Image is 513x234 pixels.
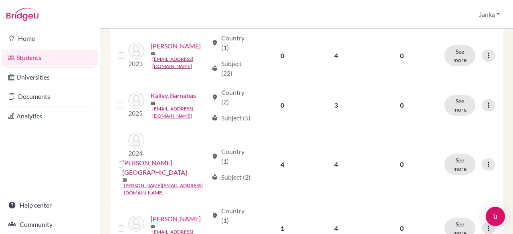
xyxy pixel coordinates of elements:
p: 2024 [128,148,144,158]
div: Country (1) [212,206,251,225]
span: location_on [212,212,218,219]
p: 2025 [128,108,144,118]
span: mail [151,101,156,106]
button: See more [444,154,475,175]
a: [PERSON_NAME] [151,41,201,51]
button: Janka [475,7,503,22]
div: Country (2) [212,88,251,107]
a: Analytics [2,108,98,124]
img: Jámbor, Marcell [128,43,144,59]
a: [EMAIL_ADDRESS][DOMAIN_NAME] [152,105,208,120]
span: local_library [212,65,218,72]
p: 0 [369,224,435,233]
span: local_library [212,174,218,180]
a: Students [2,50,98,66]
a: Kállay, Barnabás [151,91,196,100]
span: mail [151,224,156,229]
td: 4 [256,128,309,201]
span: location_on [212,153,218,160]
a: Home [2,30,98,46]
a: [PERSON_NAME] [151,214,201,224]
span: location_on [212,94,218,100]
a: [PERSON_NAME][GEOGRAPHIC_DATA] [122,158,208,177]
p: 0 [369,100,435,110]
p: 0 [369,160,435,169]
span: location_on [212,40,218,46]
p: 0 [369,51,435,60]
td: 0 [256,83,309,128]
span: mail [122,178,127,182]
img: Bridge-U [6,8,38,21]
td: 4 [309,128,364,201]
p: 2023 [128,59,144,68]
a: Help center [2,197,98,213]
div: Country (1) [212,147,251,166]
button: See more [444,95,475,116]
div: Subject (2) [212,172,250,182]
a: [PERSON_NAME][EMAIL_ADDRESS][DOMAIN_NAME] [124,182,208,196]
a: Documents [2,88,98,104]
td: 3 [309,83,364,128]
a: Universities [2,69,98,85]
span: local_library [212,115,218,121]
div: Subject (22) [212,59,251,78]
span: mail [151,51,156,56]
a: Community [2,216,98,232]
a: [EMAIL_ADDRESS][DOMAIN_NAME] [152,56,208,70]
img: Kállay, Barnabás [128,92,144,108]
img: Kozma, Dorottya [128,216,144,232]
td: 0 [256,28,309,83]
img: Kaufmann, Petra [128,132,144,148]
div: Open Intercom Messenger [486,207,505,226]
div: Country (1) [212,33,251,52]
td: 4 [309,28,364,83]
div: Subject (5) [212,113,250,123]
button: See more [444,45,475,66]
